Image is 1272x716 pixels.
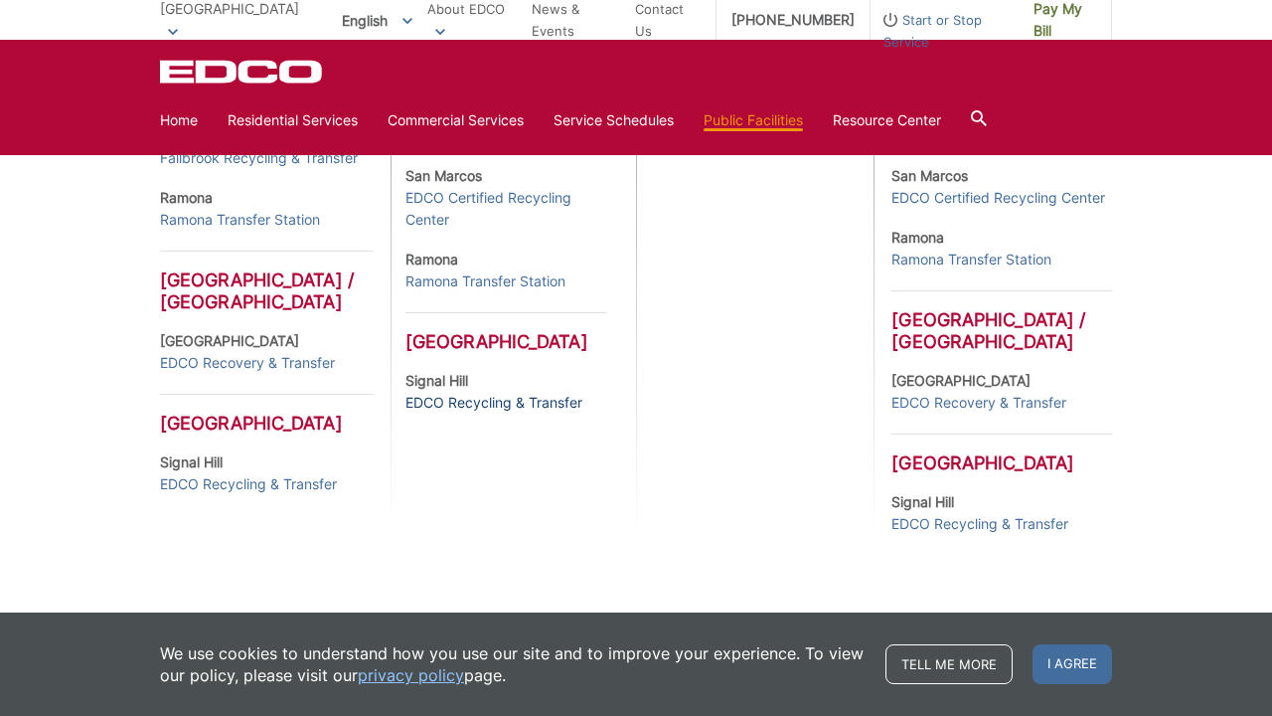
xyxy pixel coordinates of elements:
[160,209,320,231] a: Ramona Transfer Station
[160,147,358,169] a: Fallbrook Recycling & Transfer
[405,392,582,414] a: EDCO Recycling & Transfer
[405,312,606,353] h3: [GEOGRAPHIC_DATA]
[358,664,464,686] a: privacy policy
[405,270,565,292] a: Ramona Transfer Station
[891,434,1111,474] h3: [GEOGRAPHIC_DATA]
[891,513,1068,535] a: EDCO Recycling & Transfer
[891,229,944,246] strong: Ramona
[833,109,941,131] a: Resource Center
[160,394,373,435] h3: [GEOGRAPHIC_DATA]
[1033,644,1112,684] span: I agree
[405,251,458,268] strong: Ramona
[327,4,427,37] span: English
[405,372,468,389] strong: Signal Hill
[891,493,954,510] strong: Signal Hill
[891,392,1066,414] a: EDCO Recovery & Transfer
[160,453,223,470] strong: Signal Hill
[405,187,606,231] a: EDCO Certified Recycling Center
[891,290,1111,353] h3: [GEOGRAPHIC_DATA] / [GEOGRAPHIC_DATA]
[405,167,482,184] strong: San Marcos
[160,352,335,374] a: EDCO Recovery & Transfer
[891,249,1051,270] a: Ramona Transfer Station
[160,189,213,206] strong: Ramona
[160,473,337,495] a: EDCO Recycling & Transfer
[160,109,198,131] a: Home
[160,251,373,313] h3: [GEOGRAPHIC_DATA] / [GEOGRAPHIC_DATA]
[891,167,968,184] strong: San Marcos
[885,644,1013,684] a: Tell me more
[388,109,524,131] a: Commercial Services
[891,372,1031,389] strong: [GEOGRAPHIC_DATA]
[160,60,325,84] a: EDCD logo. Return to the homepage.
[160,642,866,686] p: We use cookies to understand how you use our site and to improve your experience. To view our pol...
[160,332,299,349] strong: [GEOGRAPHIC_DATA]
[228,109,358,131] a: Residential Services
[891,187,1105,209] a: EDCO Certified Recycling Center
[554,109,674,131] a: Service Schedules
[704,109,803,131] a: Public Facilities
